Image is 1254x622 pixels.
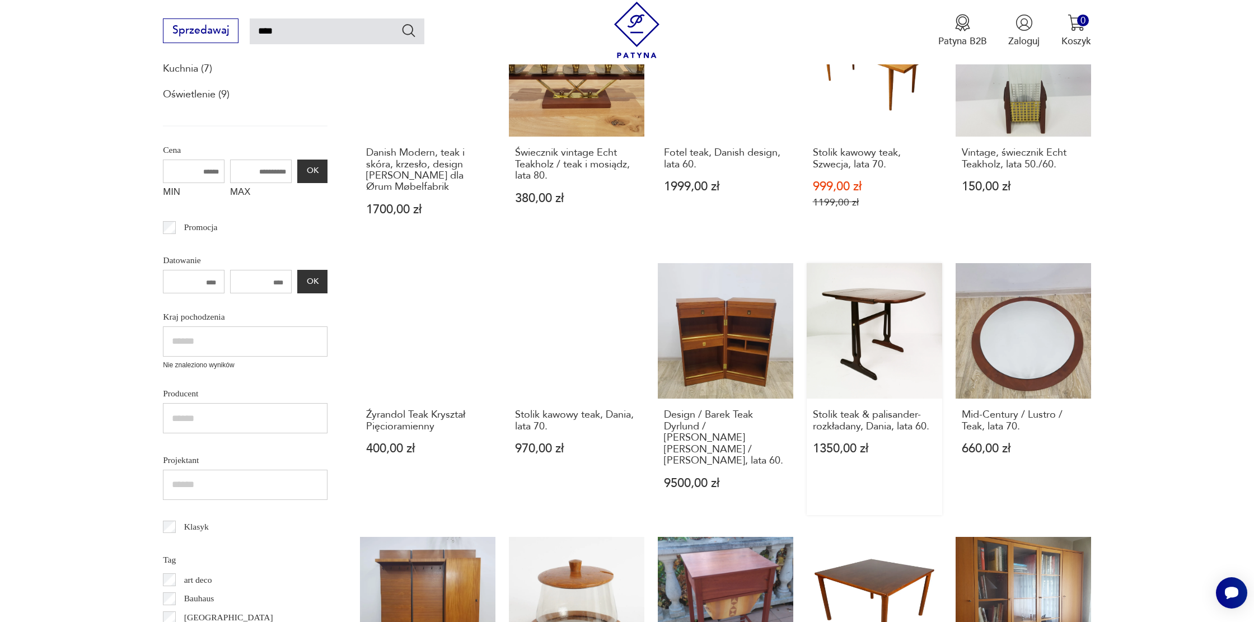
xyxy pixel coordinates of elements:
[401,22,417,39] button: Szukaj
[515,193,638,204] p: 380,00 zł
[163,85,230,104] a: Oświetlenie (9)
[1016,14,1033,31] img: Ikonka użytkownika
[366,409,489,432] h3: Źyrandol Teak Kryształ Pięcioramienny
[163,453,327,467] p: Projektant
[807,1,942,242] a: SaleStolik kawowy teak, Szwecja, lata 70.Stolik kawowy teak, Szwecja, lata 70.999,00 zł1199,00 zł
[366,443,489,455] p: 400,00 zł
[509,263,644,515] a: Stolik kawowy teak, Dania, lata 70.Stolik kawowy teak, Dania, lata 70.970,00 zł
[956,263,1091,515] a: Mid-Century / Lustro / Teak, lata 70.Mid-Century / Lustro / Teak, lata 70.660,00 zł
[807,263,942,515] a: Stolik teak & palisander- rozkładany, Dania, lata 60.Stolik teak & palisander- rozkładany, Dania,...
[664,478,787,489] p: 9500,00 zł
[1068,14,1085,31] img: Ikona koszyka
[163,18,238,43] button: Sprzedawaj
[664,409,787,466] h3: Design / Barek Teak Dyrlund / [PERSON_NAME] [PERSON_NAME] / [PERSON_NAME], lata 60.
[954,14,971,31] img: Ikona medalu
[658,263,793,515] a: Design / Barek Teak Dyrlund / Reno Wahl Iversen / Dania, lata 60.Design / Barek Teak Dyrlund / [P...
[1061,35,1091,48] p: Koszyk
[813,409,936,432] h3: Stolik teak & palisander- rozkładany, Dania, lata 60.
[515,147,638,181] h3: Świecznik vintage Echt Teakholz / teak i mosiądz, lata 80.
[938,35,987,48] p: Patyna B2B
[956,1,1091,242] a: Vintage, świecznik Echt Teakholz, lata 50./60.Vintage, świecznik Echt Teakholz, lata 50./60.150,0...
[297,270,327,293] button: OK
[813,197,936,208] p: 1199,00 zł
[515,443,638,455] p: 970,00 zł
[163,310,327,324] p: Kraj pochodzenia
[360,1,495,242] a: Danish Modern, teak i skóra, krzesło, design Erik Buck dla Ørum MøbelfabrikDanish Modern, teak i ...
[962,147,1085,170] h3: Vintage, świecznik Echt Teakholz, lata 50./60.
[658,1,793,242] a: Fotel teak, Danish design, lata 60.Fotel teak, Danish design, lata 60.1999,00 zł
[184,573,212,587] p: art deco
[1216,577,1247,609] iframe: Smartsupp widget button
[962,181,1085,193] p: 150,00 zł
[1008,14,1040,48] button: Zaloguj
[163,183,224,204] label: MIN
[360,263,495,515] a: Źyrandol Teak Kryształ PięcioramiennyŹyrandol Teak Kryształ Pięcioramienny400,00 zł
[509,1,644,242] a: Świecznik vintage Echt Teakholz / teak i mosiądz, lata 80.Świecznik vintage Echt Teakholz / teak ...
[515,409,638,432] h3: Stolik kawowy teak, Dania, lata 70.
[163,253,327,268] p: Datowanie
[938,14,987,48] a: Ikona medaluPatyna B2B
[1077,15,1089,26] div: 0
[366,204,489,216] p: 1700,00 zł
[163,59,212,78] a: Kuchnia (7)
[163,553,327,567] p: Tag
[962,409,1085,432] h3: Mid-Century / Lustro / Teak, lata 70.
[813,147,936,170] h3: Stolik kawowy teak, Szwecja, lata 70.
[163,143,327,157] p: Cena
[1008,35,1040,48] p: Zaloguj
[230,183,292,204] label: MAX
[163,360,327,371] p: Nie znaleziono wyników
[163,386,327,401] p: Producent
[184,220,218,235] p: Promocja
[813,443,936,455] p: 1350,00 zł
[1061,14,1091,48] button: 0Koszyk
[184,591,214,606] p: Bauhaus
[938,14,987,48] button: Patyna B2B
[664,147,787,170] h3: Fotel teak, Danish design, lata 60.
[664,181,787,193] p: 1999,00 zł
[962,443,1085,455] p: 660,00 zł
[609,2,665,58] img: Patyna - sklep z meblami i dekoracjami vintage
[366,147,489,193] h3: Danish Modern, teak i skóra, krzesło, design [PERSON_NAME] dla Ørum Møbelfabrik
[813,181,936,193] p: 999,00 zł
[297,160,327,183] button: OK
[184,520,209,534] p: Klasyk
[163,27,238,36] a: Sprzedawaj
